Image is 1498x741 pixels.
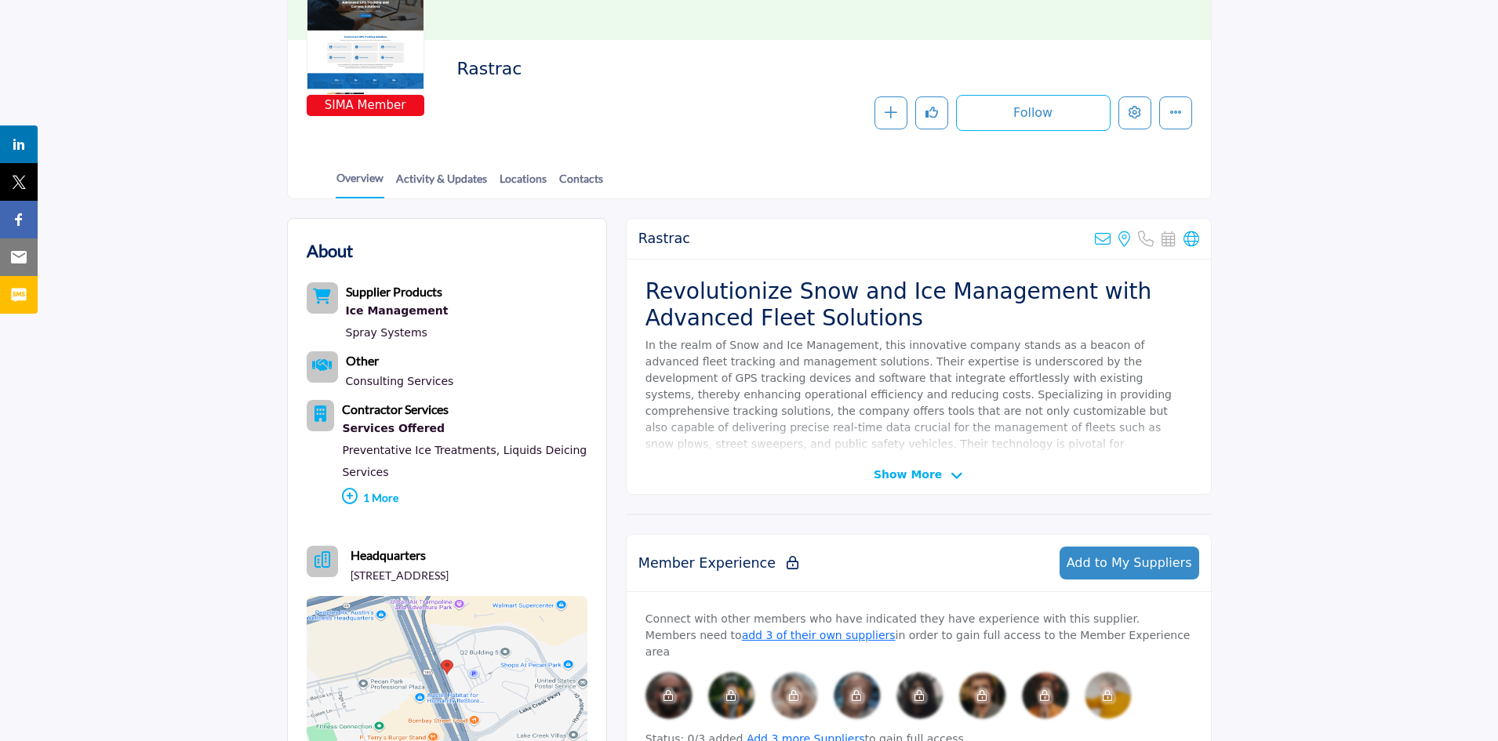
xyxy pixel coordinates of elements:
[456,59,888,79] h2: Rastrac
[395,170,488,198] a: Activity & Updates
[351,546,426,565] b: Headquarters
[771,672,818,719] img: image
[874,467,942,483] span: Show More
[307,351,338,383] button: Category Icon
[342,444,587,478] a: Liquids Deicing Services
[956,95,1111,131] button: Follow
[959,672,1006,719] div: Please rate 5 vendors to connect with members.
[346,301,449,321] div: Ice management involves the control, removal, and prevention of ice accumulation on surfaces such...
[346,326,427,339] a: Spray Systems
[771,672,818,719] div: Please rate 5 vendors to connect with members.
[346,284,442,299] b: Supplier Products
[834,672,881,719] img: image
[342,483,587,517] p: 1 More
[346,375,454,387] a: Consulting Services
[645,278,1192,331] h2: Revolutionize Snow and Ice Management with Advanced Fleet Solutions
[742,629,896,641] a: add 3 of their own suppliers
[307,282,338,314] button: Category Icon
[307,546,338,577] button: Headquarter icon
[896,672,944,719] div: Please rate 5 vendors to connect with members.
[307,400,335,431] button: Category Icon
[645,611,1192,660] p: Connect with other members who have indicated they have experience with this supplier. Members ne...
[346,355,379,368] a: Other
[638,231,690,247] h2: Rastrac
[342,419,587,439] a: Services Offered
[1022,672,1069,719] img: image
[708,672,755,719] img: image
[307,238,353,263] h2: About
[1067,555,1192,570] span: Add to My Suppliers
[1085,672,1132,719] div: Please rate 5 vendors to connect with members.
[342,404,449,416] a: Contractor Services
[351,568,449,583] p: [STREET_ADDRESS]
[342,419,587,439] div: Services Offered refers to the specific products, assistance, or expertise a business provides to...
[896,672,944,719] img: image
[1022,672,1069,719] div: Please rate 5 vendors to connect with members.
[336,169,384,198] a: Overview
[959,672,1006,719] img: image
[645,672,693,719] div: Please rate 5 vendors to connect with members.
[915,96,948,129] button: Like
[1060,547,1199,579] button: Add to My Suppliers
[645,337,1192,485] p: In the realm of Snow and Ice Management, this innovative company stands as a beacon of advanced f...
[1159,96,1192,129] button: More details
[638,555,798,572] h2: Member Experience
[1085,672,1132,719] img: image
[558,170,604,198] a: Contacts
[499,170,547,198] a: Locations
[1118,96,1151,129] button: Edit company
[346,353,379,368] b: Other
[645,672,693,719] img: image
[708,672,755,719] div: Please rate 5 vendors to connect with members.
[346,301,449,321] a: Ice Management
[342,444,500,456] a: Preventative Ice Treatments,
[342,401,449,416] b: Contractor Services
[310,96,421,114] span: SIMA Member
[834,672,881,719] div: Please rate 5 vendors to connect with members.
[346,286,442,299] a: Supplier Products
